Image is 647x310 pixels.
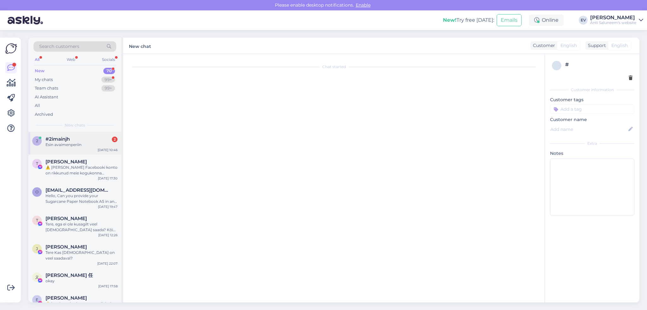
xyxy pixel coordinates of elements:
span: New chats [65,122,85,128]
a: [PERSON_NAME]Anti Saluneem's website [590,15,643,25]
div: Online [529,15,564,26]
p: Customer name [550,116,634,123]
div: 70 [103,68,115,74]
input: Add name [550,126,627,133]
div: My chats [35,77,53,83]
div: [PERSON_NAME] [590,15,636,20]
span: Search customers [39,43,79,50]
div: [DATE] 22:07 [97,261,118,266]
div: [DATE] 17:58 [98,284,118,289]
div: Support [585,42,606,49]
span: Eliza Adamska [45,295,87,301]
div: Web [65,56,76,64]
span: English [611,42,628,49]
div: [DATE] 12:26 [98,233,118,237]
input: Add a tag [550,104,634,114]
div: Chat started [130,64,538,70]
div: Esin avaimenperiin [45,142,118,148]
div: 99+ [101,85,115,91]
div: Customer information [550,87,634,93]
div: 99+ [101,77,115,83]
div: All [35,102,40,109]
div: 2 [112,137,118,142]
div: AI Assistant [35,94,58,100]
div: # [565,61,632,68]
span: English [560,42,577,49]
span: E [36,297,38,302]
div: All [33,56,41,64]
div: EV [579,16,588,25]
span: #2imainjh [45,136,70,142]
div: [DATE] 19:47 [98,204,118,209]
div: [DATE] 10:46 [98,148,118,152]
span: o [35,190,39,194]
div: Extra [550,141,634,146]
p: Notes [550,150,634,157]
div: Customer [530,42,555,49]
div: Anti Saluneem's website [590,20,636,25]
div: New [35,68,45,74]
div: Hello, Can you provide your Sugarcane Paper Notebook A5 in an unlined (blank) version? The produc... [45,193,118,204]
b: New! [443,17,457,23]
div: [DATE] 17:30 [98,176,118,181]
div: Archived [35,111,53,118]
span: T [36,218,38,223]
img: Askly Logo [5,43,17,55]
label: New chat [129,41,151,50]
span: J [36,246,38,251]
div: Try free [DATE]: [443,16,494,24]
div: Tere, ega ei ole kusagilt veel [DEMOGRAPHIC_DATA] saada? Kõik läksid välja [45,221,118,233]
span: 义平 任 [45,272,93,278]
span: Tom Haja [45,159,87,165]
div: Team chats [35,85,58,91]
span: Jaanika Palmik [45,244,87,250]
span: Enable [354,2,372,8]
span: 义 [35,275,39,279]
span: Triin Mägi [45,216,87,221]
span: T [36,161,38,166]
p: Customer tags [550,97,634,103]
div: okay [45,278,118,284]
div: Socials [101,56,116,64]
button: Emails [497,14,522,26]
span: otopix@gmail.com [45,187,111,193]
span: 2 [36,138,38,143]
div: ⚠️ [PERSON_NAME] Facebooki konto on rikkunud meie kogukonna standardeid. Meie süsteem on saanud p... [45,165,118,176]
div: Tere Kas [DEMOGRAPHIC_DATA] on veel saadaval? [45,250,118,261]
